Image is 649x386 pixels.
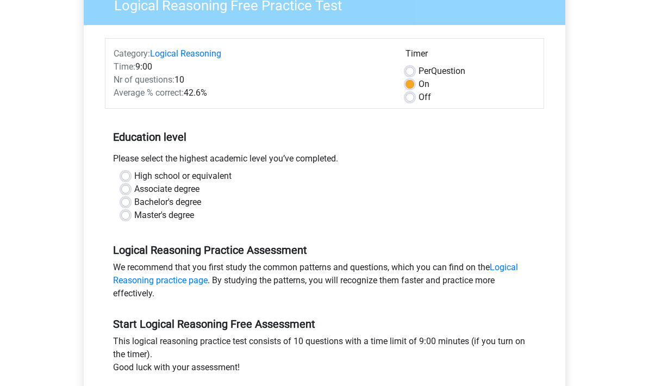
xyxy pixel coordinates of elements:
div: 9:00 [105,61,397,74]
span: Category: [114,49,150,59]
span: Average % correct: [114,88,184,98]
a: Logical Reasoning [150,49,221,59]
div: Please select the highest academic level you’ve completed. [105,153,544,170]
div: This logical reasoning practice test consists of 10 questions with a time limit of 9:00 minutes (... [105,335,544,379]
span: Nr of questions: [114,75,174,85]
h5: Logical Reasoning Practice Assessment [113,244,536,257]
span: Per [419,66,431,77]
div: 10 [105,74,397,87]
label: On [419,78,429,91]
label: Bachelor's degree [134,196,201,209]
div: 42.6% [105,87,397,100]
h5: Start Logical Reasoning Free Assessment [113,318,536,331]
h5: Education level [113,127,536,148]
label: Off [419,91,431,104]
label: Associate degree [134,183,199,196]
span: Time: [114,62,135,72]
div: Timer [405,48,535,65]
label: High school or equivalent [134,170,232,183]
label: Master's degree [134,209,194,222]
div: We recommend that you first study the common patterns and questions, which you can find on the . ... [105,262,544,305]
label: Question [419,65,465,78]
